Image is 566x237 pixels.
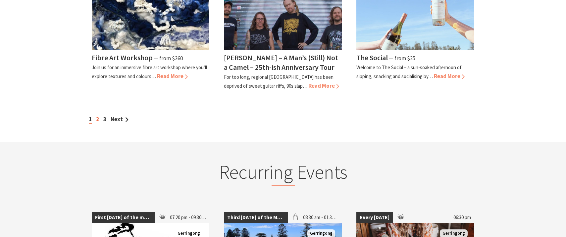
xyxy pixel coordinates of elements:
h2: Recurring Events [153,161,413,186]
span: 1 [89,116,92,124]
h4: Fibre Art Workshop [92,53,153,62]
span: 06:30 pm [450,212,474,223]
span: ⁠— from $260 [154,55,183,62]
a: 3 [103,116,106,123]
span: 07:20 pm - 09:30 pm [167,212,209,223]
h4: The Social [356,53,388,62]
a: 2 [96,116,99,123]
a: Next [111,116,129,123]
span: Read More [157,72,188,80]
span: First [DATE] of the month [92,212,155,223]
span: 08:30 am - 01:30 pm [300,212,342,223]
h4: [PERSON_NAME] – A Man’s (Still) Not a Camel – 25th-ish Anniversary Tour [224,53,338,72]
span: Read More [308,82,339,89]
p: Welcome to The Social – a sun-soaked afternoon of sipping, snacking and socialising by… [356,64,462,79]
p: For too long, regional [GEOGRAPHIC_DATA] has been deprived of sweet guitar riffs, 90s slap… [224,74,334,89]
span: Every [DATE] [356,212,393,223]
p: Join us for an immersive fibre art workshop where you’ll explore textures and colours… [92,64,207,79]
span: Third [DATE] of the Month [224,212,287,223]
span: Read More [434,72,465,80]
span: ⁠— from $25 [389,55,415,62]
